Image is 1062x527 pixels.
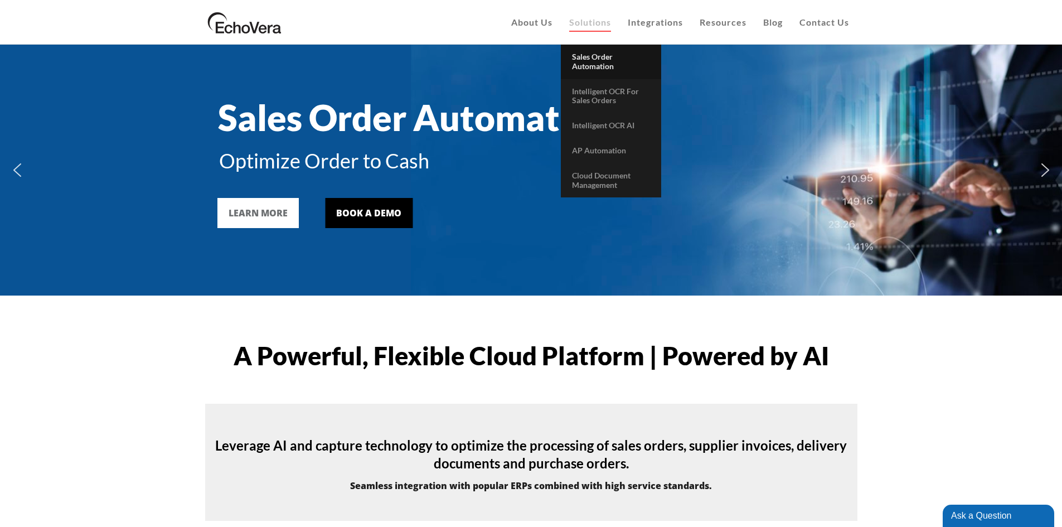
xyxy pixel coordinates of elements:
[325,198,413,228] a: BOOK A DEMO
[217,198,299,228] a: LEARN MORE
[205,8,284,36] img: EchoVera
[205,437,857,472] h4: Leverage AI and capture technology to optimize the processing of sales orders, supplier invoices,...
[943,502,1056,527] iframe: chat widget
[628,17,683,27] span: Integrations
[511,17,552,27] span: About Us
[218,96,842,139] div: Sales Order Automation
[572,52,614,71] span: Sales Order Automation
[799,17,849,27] span: Contact Us
[336,206,401,220] div: BOOK A DEMO
[8,161,26,179] img: previous arrow
[350,480,712,492] strong: Seamless integration with popular ERPs combined with high service standards.
[561,163,661,198] a: Cloud Document Management
[572,86,639,105] span: Intelligent OCR for Sales Orders
[572,171,631,190] span: Cloud Document Management
[219,149,843,173] div: Optimize Order to Cash
[205,343,857,369] h1: A Powerful, Flexible Cloud Platform | Powered by AI
[561,79,661,114] a: Intelligent OCR for Sales Orders
[561,45,661,79] a: Sales Order Automation
[572,120,634,130] span: Intelligent OCR AI
[572,146,626,155] span: AP Automation
[229,206,288,220] div: LEARN MORE
[561,138,661,163] a: AP Automation
[1036,161,1054,179] img: next arrow
[763,17,783,27] span: Blog
[561,113,661,138] a: Intelligent OCR AI
[700,17,746,27] span: Resources
[569,17,611,27] span: Solutions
